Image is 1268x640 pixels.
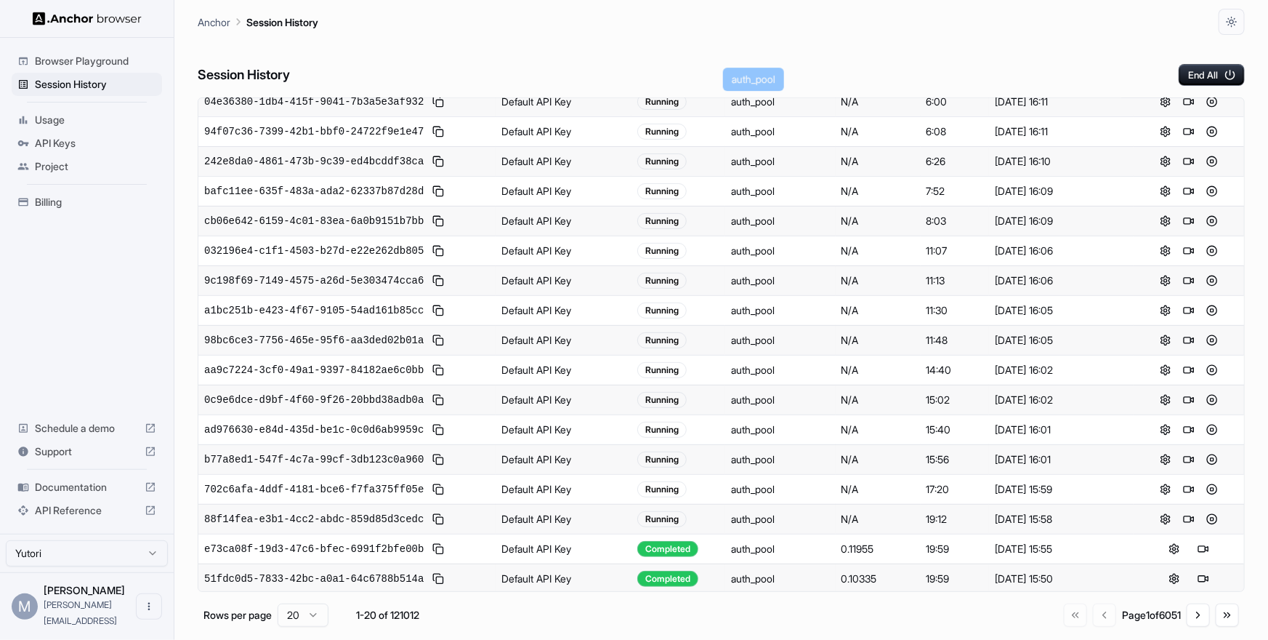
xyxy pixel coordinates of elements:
[12,191,162,214] div: Billing
[35,54,156,68] span: Browser Playground
[204,124,424,139] span: 94f07c36-7399-42b1-bbf0-24722f9e1e47
[731,393,775,407] div: auth_pool
[204,423,424,437] span: ad976630-e84d-435d-be1c-0c0d6ab9959c
[995,124,1128,139] div: [DATE] 16:11
[496,444,631,474] td: Default API Key
[637,124,687,140] div: Running
[841,333,915,348] div: N/A
[841,452,915,467] div: N/A
[204,333,424,348] span: 98bc6ce3-7756-465e-95f6-aa3ded02b01a
[731,423,775,437] div: auth_pool
[731,542,775,556] div: auth_pool
[926,244,984,258] div: 11:07
[926,423,984,437] div: 15:40
[1179,64,1245,86] button: End All
[204,214,424,228] span: cb06e642-6159-4c01-83ea-6a0b9151b7bb
[198,15,230,30] p: Anchor
[926,572,984,586] div: 19:59
[926,95,984,109] div: 6:00
[841,95,915,109] div: N/A
[995,273,1128,288] div: [DATE] 16:06
[496,474,631,504] td: Default API Key
[203,608,272,623] p: Rows per page
[12,132,162,155] div: API Keys
[204,363,424,377] span: aa9c7224-3cf0-49a1-9397-84182ae6c0bb
[841,512,915,527] div: N/A
[496,236,631,265] td: Default API Key
[995,393,1128,407] div: [DATE] 16:02
[841,303,915,318] div: N/A
[841,482,915,497] div: N/A
[841,393,915,407] div: N/A
[496,265,631,295] td: Default API Key
[731,333,775,348] div: auth_pool
[841,363,915,377] div: N/A
[496,385,631,415] td: Default API Key
[637,481,687,497] div: Running
[995,423,1128,437] div: [DATE] 16:01
[995,214,1128,228] div: [DATE] 16:09
[198,65,290,86] h6: Session History
[995,512,1128,527] div: [DATE] 15:58
[12,417,162,440] div: Schedule a demo
[204,303,424,318] span: a1bc251b-e423-4f67-9105-54ad161b85cc
[637,392,687,408] div: Running
[841,244,915,258] div: N/A
[12,155,162,178] div: Project
[35,113,156,127] span: Usage
[204,244,424,258] span: 032196e4-c1f1-4503-b27d-e22e262db805
[926,303,984,318] div: 11:30
[204,154,424,169] span: 242e8da0-4861-473b-9c39-ed4bcddf38ca
[995,482,1128,497] div: [DATE] 15:59
[926,214,984,228] div: 8:03
[731,214,775,228] div: auth_pool
[44,584,125,596] span: Miki Pokryvailo
[637,303,687,319] div: Running
[35,195,156,209] span: Billing
[841,273,915,288] div: N/A
[841,214,915,228] div: N/A
[204,542,424,556] span: e73ca08f-19d3-47c6-bfec-6991f2bfe00b
[841,572,915,586] div: 0.10335
[496,87,631,116] td: Default API Key
[637,213,687,229] div: Running
[926,512,984,527] div: 19:12
[12,476,162,499] div: Documentation
[995,452,1128,467] div: [DATE] 16:01
[637,153,687,169] div: Running
[731,452,775,467] div: auth_pool
[12,440,162,463] div: Support
[926,363,984,377] div: 14:40
[731,124,775,139] div: auth_pool
[637,273,687,289] div: Running
[496,146,631,176] td: Default API Key
[995,154,1128,169] div: [DATE] 16:10
[637,511,687,527] div: Running
[841,542,915,556] div: 0.11955
[995,542,1128,556] div: [DATE] 15:55
[637,243,687,259] div: Running
[731,273,775,288] div: auth_pool
[246,15,318,30] p: Session History
[33,12,142,25] img: Anchor Logo
[926,124,984,139] div: 6:08
[841,124,915,139] div: N/A
[731,244,775,258] div: auth_pool
[204,273,424,288] span: 9c198f69-7149-4575-a26d-5e303474cca6
[926,273,984,288] div: 11:13
[637,571,698,587] div: Completed
[198,14,318,30] nav: breadcrumb
[204,184,424,199] span: bafc11ee-635f-483a-ada2-62337b87d28d
[35,77,156,92] span: Session History
[496,295,631,325] td: Default API Key
[12,499,162,522] div: API Reference
[496,504,631,534] td: Default API Key
[731,512,775,527] div: auth_pool
[995,333,1128,348] div: [DATE] 16:05
[12,108,162,132] div: Usage
[204,482,424,497] span: 702c6afa-4ddf-4181-bce6-f7fa375ff05e
[136,593,162,620] button: Open menu
[12,73,162,96] div: Session History
[12,49,162,73] div: Browser Playground
[35,503,139,518] span: API Reference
